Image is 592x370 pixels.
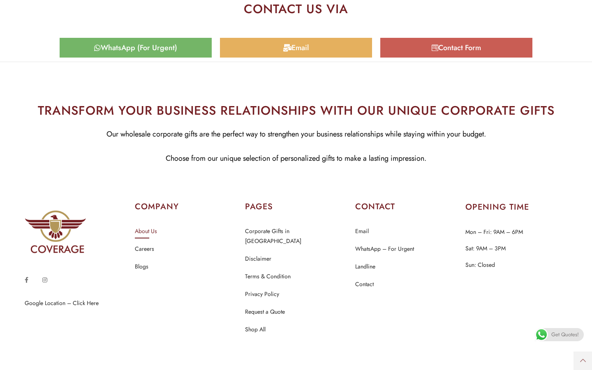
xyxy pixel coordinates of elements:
[135,244,154,254] a: Careers
[135,201,237,213] h2: COMPANY
[25,299,99,307] a: Google Location – Click Here
[60,38,212,58] a: WhatsApp (For Urgent)
[220,38,372,58] a: Email
[135,261,148,272] a: Blogs
[101,44,177,51] span: WhatsApp (For Urgent)
[355,244,414,254] a: WhatsApp – For Urgent
[245,271,291,282] a: Terms & Condition
[245,324,266,335] a: Shop All
[245,201,347,213] h2: PAGES
[135,226,157,237] a: About Us
[551,328,579,341] span: Get Quotes!
[291,44,309,51] span: Email
[355,226,369,237] a: Email
[245,289,279,300] a: Privacy Policy
[6,152,586,165] p: Choose from our unique selection of personalized gifts to make a lasting impression.
[438,44,481,51] span: Contact Form
[465,203,567,211] h2: OPENING TIME
[245,254,271,264] a: Disclaimer
[6,101,586,120] h2: TRANSFORM YOUR BUSINESS RELATIONSHIPS WITH OUR UNIQUE CORPORATE GIFTS
[245,307,285,317] a: Request a Quote
[355,261,375,272] a: Landline
[465,224,567,273] p: Mon – Fri: 9AM – 6PM Sat: 9AM – 3PM Sun: Closed
[355,279,374,290] a: Contact
[355,201,457,213] h2: CONTACT
[6,128,586,141] p: Our wholesale corporate gifts are the perfect way to strengthen your business relationships while...
[47,3,545,15] h2: CONTACT US VIA
[245,226,347,247] a: Corporate Gifts in [GEOGRAPHIC_DATA]
[380,38,532,58] a: Contact Form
